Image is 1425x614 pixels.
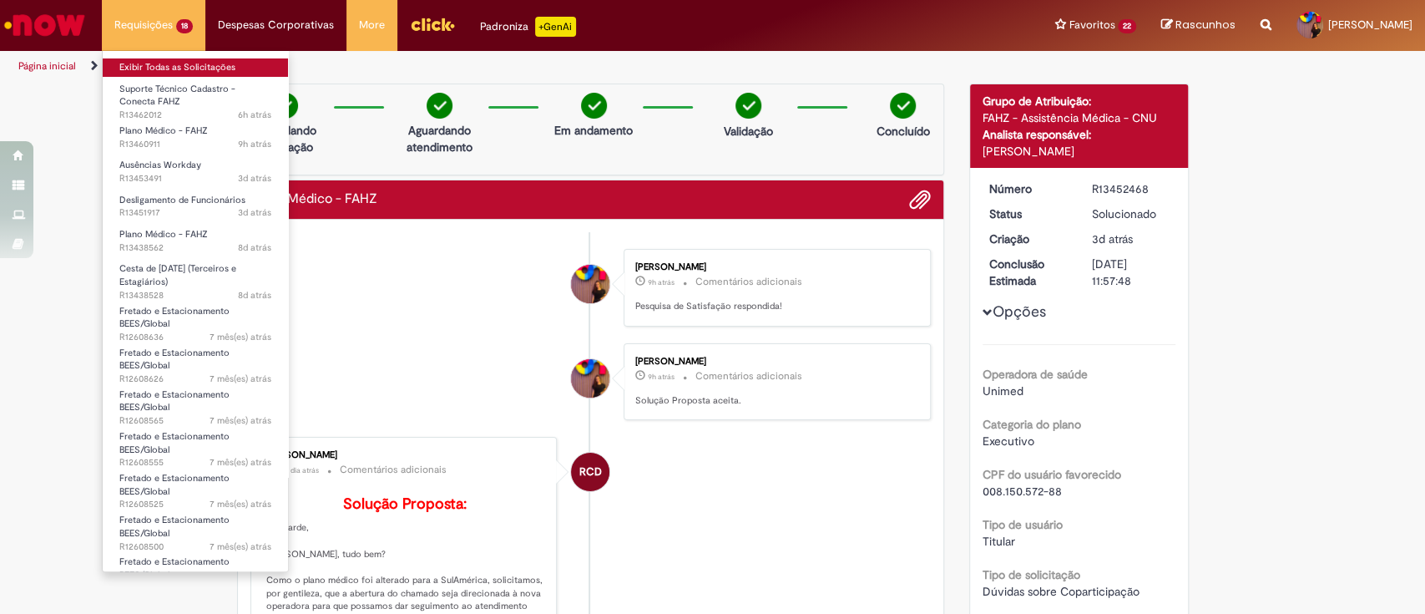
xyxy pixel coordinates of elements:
[119,172,271,185] span: R13453491
[119,138,271,151] span: R13460911
[1118,19,1136,33] span: 22
[119,289,271,302] span: R13438528
[103,469,288,505] a: Aberto R12608525 : Fretado e Estacionamento BEES/Global
[13,51,937,82] ul: Trilhas de página
[1069,17,1114,33] span: Favoritos
[119,305,230,331] span: Fretado e Estacionamento BEES/Global
[119,388,230,414] span: Fretado e Estacionamento BEES/Global
[119,124,208,137] span: Plano Médico - FAHZ
[1092,231,1170,247] div: 27/08/2025 13:36:58
[238,138,271,150] time: 29/08/2025 09:02:24
[114,17,173,33] span: Requisições
[983,434,1034,449] span: Executivo
[18,59,76,73] a: Página inicial
[119,514,230,540] span: Fretado e Estacionamento BEES/Global
[210,414,271,427] time: 04/02/2025 17:20:42
[103,122,288,153] a: Aberto R13460911 : Plano Médico - FAHZ
[103,191,288,222] a: Aberto R13451917 : Desligamento de Funcionários
[119,228,208,241] span: Plano Médico - FAHZ
[119,109,271,122] span: R13462012
[735,93,761,119] img: check-circle-green.png
[648,277,675,287] span: 9h atrás
[983,367,1088,382] b: Operadora de saúde
[1092,206,1170,222] div: Solucionado
[238,289,271,302] time: 22/08/2025 08:54:22
[983,383,1023,398] span: Unimed
[238,109,271,121] span: 6h atrás
[480,17,576,37] div: Padroniza
[983,467,1121,482] b: CPF do usuário favorecido
[343,495,467,514] b: Solução Proposta:
[695,275,802,289] small: Comentários adicionais
[103,386,288,422] a: Aberto R12608565 : Fretado e Estacionamento BEES/Global
[554,122,633,139] p: Em andamento
[103,511,288,547] a: Aberto R12608500 : Fretado e Estacionamento BEES/Global
[210,331,271,343] span: 7 mês(es) atrás
[977,180,1079,197] dt: Número
[119,498,271,511] span: R12608525
[210,331,271,343] time: 04/02/2025 17:28:09
[977,231,1079,247] dt: Criação
[890,93,916,119] img: check-circle-green.png
[983,126,1175,143] div: Analista responsável:
[1092,180,1170,197] div: R13452468
[210,498,271,510] time: 04/02/2025 17:15:49
[119,194,245,206] span: Desligamento de Funcionários
[238,138,271,150] span: 9h atrás
[2,8,88,42] img: ServiceNow
[635,394,913,408] p: Solução Proposta aceita.
[571,265,609,303] div: Agatha Montaldi De Carvalho
[648,372,675,382] time: 29/08/2025 09:02:27
[119,262,236,288] span: Cesta de [DATE] (Terceiros e Estagiários)
[635,262,913,272] div: [PERSON_NAME]
[119,347,230,373] span: Fretado e Estacionamento BEES/Global
[983,93,1175,109] div: Grupo de Atribuição:
[103,156,288,187] a: Aberto R13453491 : Ausências Workday
[427,93,452,119] img: check-circle-green.png
[1092,231,1133,246] span: 3d atrás
[250,192,377,207] h2: Plano Médico - FAHZ Histórico de tíquete
[635,300,913,313] p: Pesquisa de Satisfação respondida!
[119,430,230,456] span: Fretado e Estacionamento BEES/Global
[238,289,271,302] span: 8d atrás
[983,484,1062,499] span: 008.150.572-88
[876,123,929,140] p: Concluído
[210,456,271,469] time: 04/02/2025 17:19:02
[119,540,271,554] span: R12608500
[1092,256,1170,289] div: [DATE] 11:57:48
[983,417,1081,432] b: Categoria do plano
[1328,18,1412,32] span: [PERSON_NAME]
[210,498,271,510] span: 7 mês(es) atrás
[176,19,193,33] span: 18
[1175,17,1236,33] span: Rascunhos
[238,206,271,219] time: 27/08/2025 11:31:53
[238,172,271,185] span: 3d atrás
[571,453,609,491] div: Rodrigo Camilo Dos Santos
[648,372,675,382] span: 9h atrás
[210,456,271,469] span: 7 mês(es) atrás
[399,122,480,155] p: Aguardando atendimento
[535,17,576,37] p: +GenAi
[340,463,447,477] small: Comentários adicionais
[238,172,271,185] time: 27/08/2025 16:15:29
[983,567,1080,582] b: Tipo de solicitação
[119,456,271,469] span: R12608555
[279,465,319,475] span: um dia atrás
[103,344,288,380] a: Aberto R12608626 : Fretado e Estacionamento BEES/Global
[103,226,288,256] a: Aberto R13438562 : Plano Médico - FAHZ
[648,277,675,287] time: 29/08/2025 09:03:09
[103,58,288,77] a: Exibir Todas as Solicitações
[119,373,271,386] span: R12608626
[210,414,271,427] span: 7 mês(es) atrás
[635,357,913,367] div: [PERSON_NAME]
[119,159,201,171] span: Ausências Workday
[119,556,230,581] span: Fretado e Estacionamento BEES/Global
[103,553,288,589] a: Aberto R12608494 : Fretado e Estacionamento BEES/Global
[266,450,544,460] div: [PERSON_NAME]
[238,241,271,254] span: 8d atrás
[210,540,271,553] time: 04/02/2025 17:10:41
[238,109,271,121] time: 29/08/2025 11:50:10
[119,241,271,255] span: R13438562
[695,369,802,383] small: Comentários adicionais
[983,584,1139,599] span: Dúvidas sobre Coparticipação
